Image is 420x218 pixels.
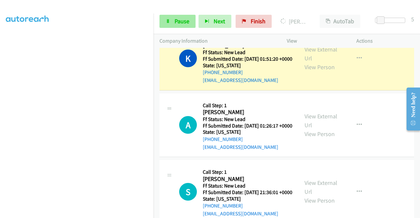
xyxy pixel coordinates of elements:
[304,63,335,71] a: View Person
[214,17,225,25] span: Next
[203,123,292,129] h5: Ff Submitted Date: [DATE] 01:26:17 +0000
[179,116,197,134] h1: A
[203,116,292,123] h5: Ff Status: New Lead
[203,77,278,83] a: [EMAIL_ADDRESS][DOMAIN_NAME]
[304,130,335,138] a: View Person
[179,183,197,201] div: The call is yet to be attempted
[175,17,189,25] span: Pause
[203,183,292,189] h5: Ff Status: New Lead
[401,83,420,135] iframe: Resource Center
[179,50,197,67] h1: K
[287,37,345,45] p: View
[304,179,337,195] a: View External Url
[203,56,292,62] h5: Ff Submitted Date: [DATE] 01:51:20 +0000
[203,169,292,175] h5: Call Step: 1
[320,15,360,28] button: AutoTab
[304,112,337,129] a: View External Url
[356,37,414,45] p: Actions
[411,15,414,24] div: 5
[281,17,308,26] p: [PERSON_NAME]
[203,109,292,116] h2: [PERSON_NAME]
[159,37,275,45] p: Company Information
[251,17,265,25] span: Finish
[203,175,292,183] h2: [PERSON_NAME]
[203,102,292,109] h5: Call Step: 1
[203,196,292,202] h5: State: [US_STATE]
[199,15,231,28] button: Next
[203,210,278,217] a: [EMAIL_ADDRESS][DOMAIN_NAME]
[203,189,292,196] h5: Ff Submitted Date: [DATE] 21:36:01 +0000
[236,15,272,28] a: Finish
[203,136,243,142] a: [PHONE_NUMBER]
[179,116,197,134] div: The call is yet to be attempted
[203,203,243,209] a: [PHONE_NUMBER]
[203,69,243,75] a: [PHONE_NUMBER]
[304,197,335,204] a: View Person
[203,129,292,135] h5: State: [US_STATE]
[179,183,197,201] h1: S
[203,49,292,56] h5: Ff Status: New Lead
[203,144,278,150] a: [EMAIL_ADDRESS][DOMAIN_NAME]
[203,62,292,69] h5: State: [US_STATE]
[159,15,196,28] a: Pause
